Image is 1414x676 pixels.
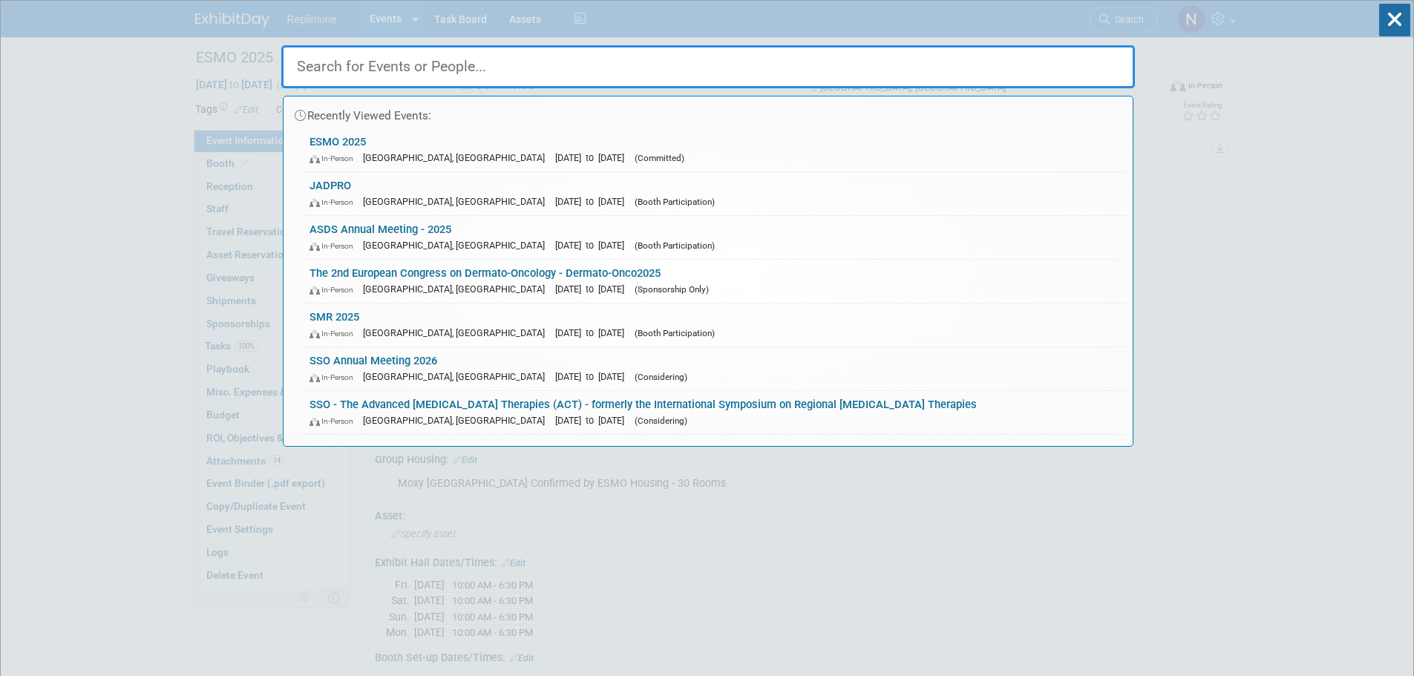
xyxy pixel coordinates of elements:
span: [GEOGRAPHIC_DATA], [GEOGRAPHIC_DATA] [363,196,552,207]
a: ASDS Annual Meeting - 2025 In-Person [GEOGRAPHIC_DATA], [GEOGRAPHIC_DATA] [DATE] to [DATE] (Booth... [302,216,1125,259]
a: SSO Annual Meeting 2026 In-Person [GEOGRAPHIC_DATA], [GEOGRAPHIC_DATA] [DATE] to [DATE] (Consider... [302,347,1125,390]
span: [DATE] to [DATE] [555,240,632,251]
a: JADPRO In-Person [GEOGRAPHIC_DATA], [GEOGRAPHIC_DATA] [DATE] to [DATE] (Booth Participation) [302,172,1125,215]
span: [GEOGRAPHIC_DATA], [GEOGRAPHIC_DATA] [363,283,552,295]
span: [GEOGRAPHIC_DATA], [GEOGRAPHIC_DATA] [363,327,552,338]
span: (Booth Participation) [635,197,715,207]
a: SSO - The Advanced [MEDICAL_DATA] Therapies (ACT) - formerly the International Symposium on Regio... [302,391,1125,434]
span: [GEOGRAPHIC_DATA], [GEOGRAPHIC_DATA] [363,152,552,163]
a: SMR 2025 In-Person [GEOGRAPHIC_DATA], [GEOGRAPHIC_DATA] [DATE] to [DATE] (Booth Participation) [302,303,1125,347]
span: In-Person [310,154,360,163]
span: (Booth Participation) [635,328,715,338]
a: ESMO 2025 In-Person [GEOGRAPHIC_DATA], [GEOGRAPHIC_DATA] [DATE] to [DATE] (Committed) [302,128,1125,171]
span: (Sponsorship Only) [635,284,709,295]
span: In-Person [310,285,360,295]
span: [DATE] to [DATE] [555,283,632,295]
span: [DATE] to [DATE] [555,196,632,207]
span: [GEOGRAPHIC_DATA], [GEOGRAPHIC_DATA] [363,240,552,251]
div: Recently Viewed Events: [291,96,1125,128]
span: [GEOGRAPHIC_DATA], [GEOGRAPHIC_DATA] [363,371,552,382]
span: (Committed) [635,153,684,163]
span: In-Person [310,416,360,426]
span: (Considering) [635,372,687,382]
span: [DATE] to [DATE] [555,371,632,382]
span: [GEOGRAPHIC_DATA], [GEOGRAPHIC_DATA] [363,415,552,426]
span: [DATE] to [DATE] [555,415,632,426]
span: In-Person [310,329,360,338]
span: In-Person [310,373,360,382]
span: [DATE] to [DATE] [555,152,632,163]
span: In-Person [310,197,360,207]
a: The 2nd European Congress on Dermato-Oncology - Dermato-Onco2025 In-Person [GEOGRAPHIC_DATA], [GE... [302,260,1125,303]
span: (Considering) [635,416,687,426]
input: Search for Events or People... [281,45,1135,88]
span: [DATE] to [DATE] [555,327,632,338]
span: In-Person [310,241,360,251]
span: (Booth Participation) [635,240,715,251]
